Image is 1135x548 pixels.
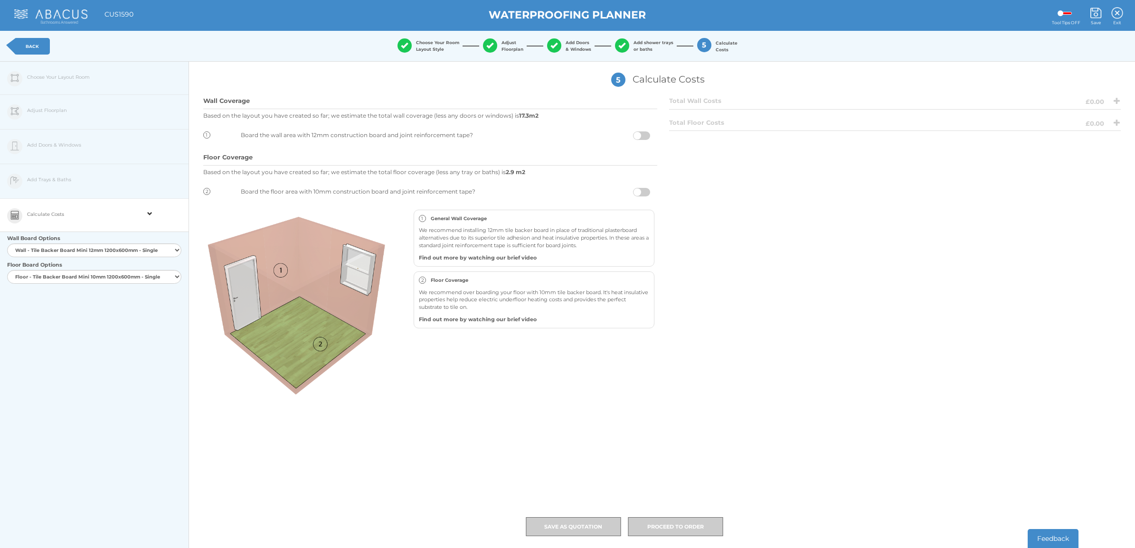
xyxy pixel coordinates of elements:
span: 1 [206,132,208,138]
span: Add shower trays or baths [634,39,673,52]
button: Feedback [1028,529,1078,548]
p: Calculate Costs [189,71,1126,88]
p: We recommend installing 12mm tile backer board in place of traditional plasterboard alternatives ... [414,227,654,249]
p: Board the wall area with 12mm construction board and joint reinforcement tape? [241,131,531,139]
p: Based on the layout you have created so far; we estimate the total wall coverage (less any doors ... [203,111,657,120]
b: 2.9 m2 [506,168,525,176]
button: Add shower traysor baths [604,28,684,65]
button: Add Doors& Windows [536,28,602,65]
a: Find out more by watching our brief video [414,316,654,324]
h3: Floor Board Options [7,262,181,268]
span: Calculate Costs [27,199,64,230]
a: BACK [14,38,50,55]
a: Exit [1111,3,1123,25]
h3: Wall Board Options [7,235,181,241]
img: Save [1090,7,1102,19]
span: 2 [421,277,424,283]
span: 5 [611,73,625,87]
a: Find out more by watching our brief video [414,254,654,262]
img: stage-5-icon.png [10,211,19,220]
p: Based on the layout you have created so far; we estimate the total floor coverage (less any tray ... [203,168,657,176]
span: Save [1090,20,1102,26]
button: SAVE AS QUOTATION [526,517,621,536]
label: Guide [1060,12,1072,15]
h1: WATERPROOFING PLANNER [201,9,934,21]
b: 17.3m2 [519,112,539,119]
p: We recommend over boarding your floor with 10mm tile backer board. It's heat insulative propertie... [414,289,654,311]
span: 1 [421,215,423,222]
img: Exit [1111,7,1123,19]
button: Choose Your Room Layout Style [387,28,470,65]
button: AdjustFloorplan [472,28,534,65]
span: Choose Your Room [416,39,459,52]
p: Floor Coverage [426,277,468,284]
p: Board the floor area with 10mm construction board and joint reinforcement tape? [241,187,531,195]
h3: Floor Coverage [203,154,430,160]
span: 2 [206,188,208,195]
button: 5 CalculateCosts [686,27,748,65]
button: PROCEED TO ORDER [628,517,723,536]
p: General Wall Coverage [426,215,487,222]
span: Exit [1111,20,1123,26]
span: Add Doors & Windows [566,39,591,52]
span: Calculate Costs [716,40,738,53]
h3: Wall Coverage [203,97,430,104]
img: Waterproofing%20Planner%20Option%202.png [191,205,418,399]
h1: CUS1590 [104,11,133,18]
span: Tool Tips OFF [1052,20,1080,26]
span: Layout Style [416,46,444,52]
span: Adjust Floorplan [501,39,523,52]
